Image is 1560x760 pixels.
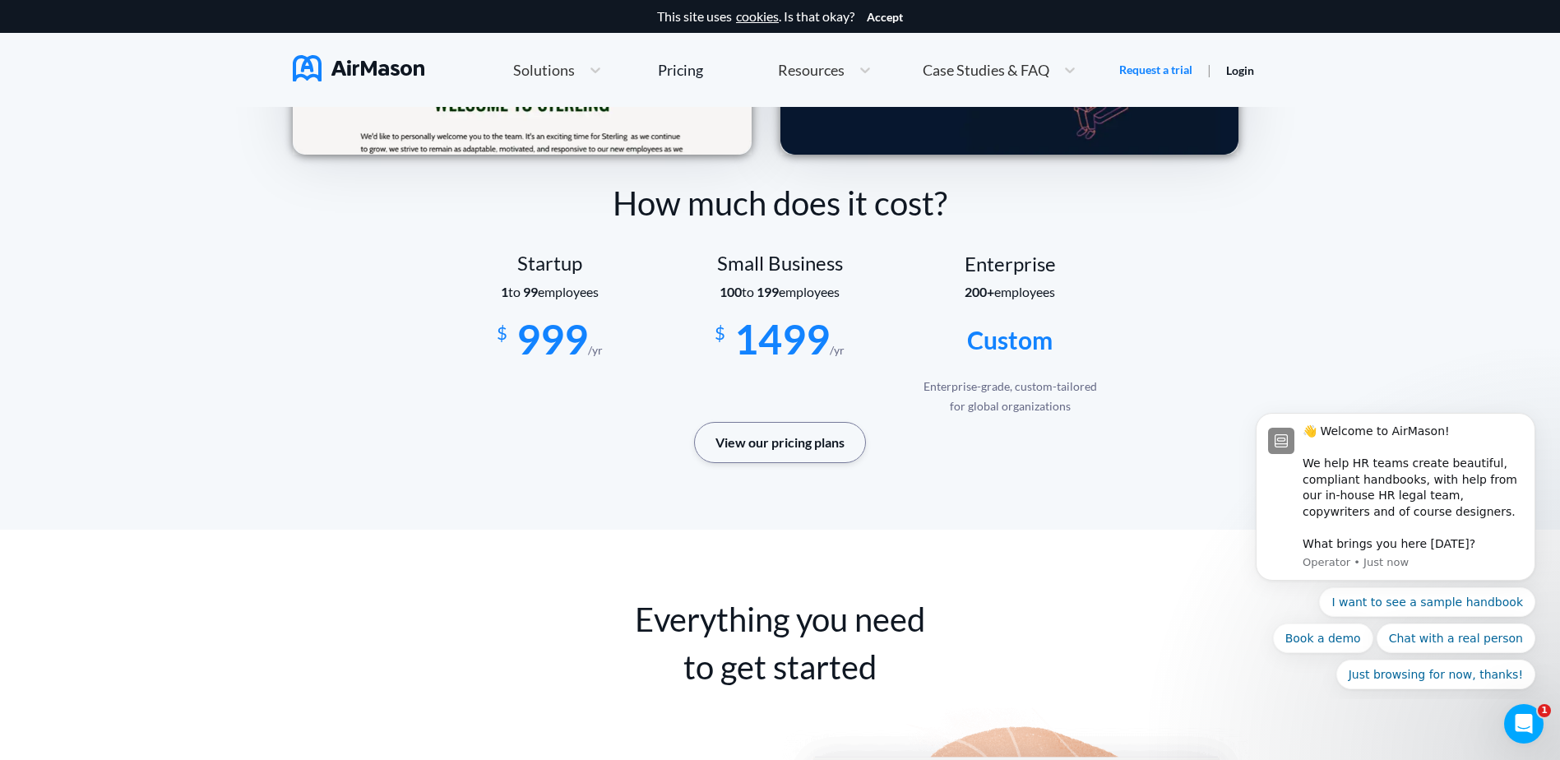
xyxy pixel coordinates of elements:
[435,285,665,299] section: employees
[293,55,424,81] img: AirMason Logo
[629,595,932,691] div: Everything you need to get started
[1226,63,1254,77] a: Login
[734,314,830,364] span: 1499
[720,284,779,299] span: to
[523,284,538,299] b: 99
[513,63,575,77] span: Solutions
[694,422,866,463] button: View our pricing plans
[497,316,507,343] span: $
[896,253,1126,276] div: Enterprise
[658,55,703,85] a: Pricing
[1231,398,1560,699] iframe: Intercom notifications message
[1538,704,1551,717] span: 1
[501,284,508,299] b: 1
[435,252,665,275] div: Startup
[665,252,896,275] div: Small Business
[896,285,1126,299] section: employees
[923,63,1049,77] span: Case Studies & FAQ
[665,285,896,299] section: employees
[757,284,779,299] b: 199
[501,284,538,299] span: to
[588,343,603,357] span: /yr
[720,284,742,299] b: 100
[293,179,1267,227] div: How much does it cost?
[736,9,779,24] a: cookies
[1207,62,1211,77] span: |
[1504,704,1544,744] iframe: Intercom live chat
[965,284,994,299] b: 200+
[918,377,1102,416] div: Enterprise-grade, custom-tailored for global organizations
[778,63,845,77] span: Resources
[516,314,588,364] span: 999
[715,316,725,343] span: $
[658,63,703,77] div: Pricing
[830,343,845,357] span: /yr
[896,317,1126,364] div: Custom
[867,11,903,24] button: Accept cookies
[1119,62,1192,78] a: Request a trial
